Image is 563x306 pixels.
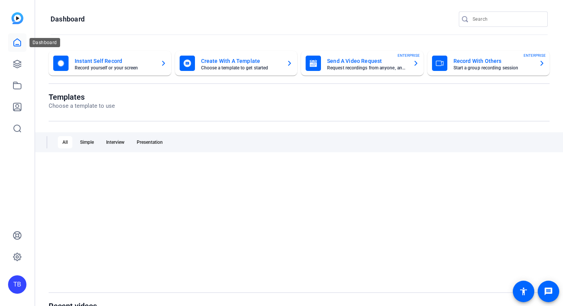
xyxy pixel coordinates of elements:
div: Dashboard [29,38,60,47]
mat-card-subtitle: Record yourself or your screen [75,66,154,70]
div: TB [8,275,26,294]
mat-card-subtitle: Request recordings from anyone, anywhere [327,66,407,70]
mat-card-subtitle: Choose a template to get started [201,66,281,70]
div: All [58,136,72,148]
h1: Dashboard [51,15,85,24]
button: Instant Self RecordRecord yourself or your screen [49,51,171,76]
mat-icon: accessibility [519,287,528,296]
span: ENTERPRISE [524,53,546,58]
div: Interview [101,136,129,148]
mat-card-title: Create With A Template [201,56,281,66]
div: Presentation [132,136,167,148]
h1: Templates [49,92,115,102]
mat-card-title: Instant Self Record [75,56,154,66]
mat-card-title: Record With Others [453,56,533,66]
button: Send A Video RequestRequest recordings from anyone, anywhereENTERPRISE [301,51,424,76]
mat-card-subtitle: Start a group recording session [453,66,533,70]
mat-card-title: Send A Video Request [327,56,407,66]
button: Create With A TemplateChoose a template to get started [175,51,298,76]
p: Choose a template to use [49,102,115,110]
div: Simple [75,136,98,148]
mat-icon: message [544,287,553,296]
img: blue-gradient.svg [11,12,23,24]
input: Search [473,15,542,24]
span: ENTERPRISE [398,53,420,58]
button: Record With OthersStart a group recording sessionENTERPRISE [427,51,550,76]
